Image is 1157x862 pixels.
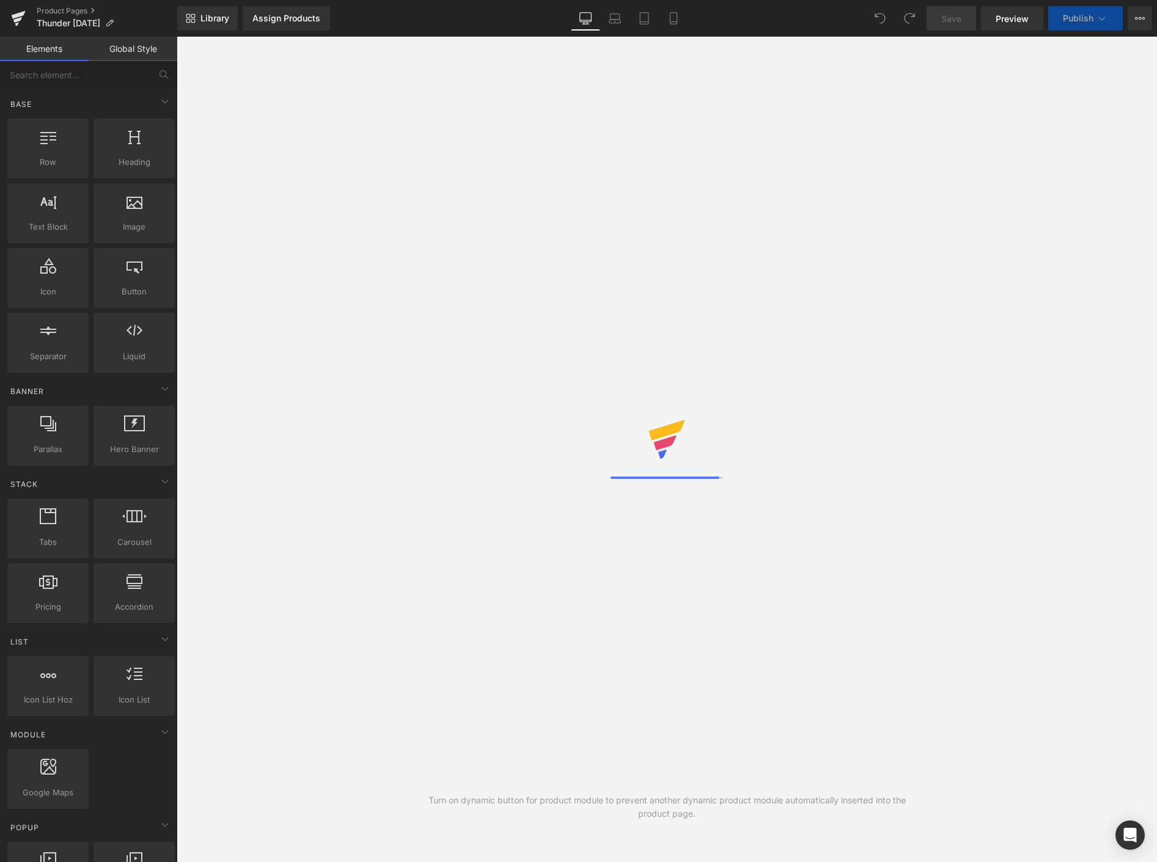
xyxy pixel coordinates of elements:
span: Publish [1063,13,1093,23]
div: Assign Products [252,13,320,23]
a: New Library [177,6,238,31]
span: Heading [97,156,171,169]
span: Stack [9,478,39,490]
span: Tabs [11,536,85,549]
span: List [9,636,30,648]
span: Icon List [97,693,171,706]
span: Google Maps [11,786,85,799]
div: Turn on dynamic button for product module to prevent another dynamic product module automatically... [422,794,912,820]
span: Preview [996,12,1029,25]
button: More [1128,6,1152,31]
span: Library [200,13,229,24]
button: Redo [897,6,922,31]
a: Preview [981,6,1043,31]
span: Parallax [11,443,85,456]
span: Button [97,285,171,298]
span: Module [9,729,47,740]
span: Pricing [11,601,85,613]
span: Thunder [DATE] [37,18,100,28]
span: Icon [11,285,85,298]
span: Popup [9,822,40,833]
span: Image [97,221,171,233]
span: Banner [9,385,45,397]
span: Save [941,12,961,25]
span: Separator [11,350,85,363]
a: Mobile [659,6,688,31]
a: Laptop [600,6,630,31]
span: Carousel [97,536,171,549]
span: Row [11,156,85,169]
div: Open Intercom Messenger [1115,820,1145,850]
button: Publish [1048,6,1123,31]
span: Hero Banner [97,443,171,456]
span: Icon List Hoz [11,693,85,706]
a: Product Pages [37,6,177,16]
a: Desktop [571,6,600,31]
span: Base [9,98,33,110]
span: Liquid [97,350,171,363]
a: Global Style [89,37,177,61]
span: Text Block [11,221,85,233]
span: Accordion [97,601,171,613]
button: Undo [868,6,892,31]
a: Tablet [630,6,659,31]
